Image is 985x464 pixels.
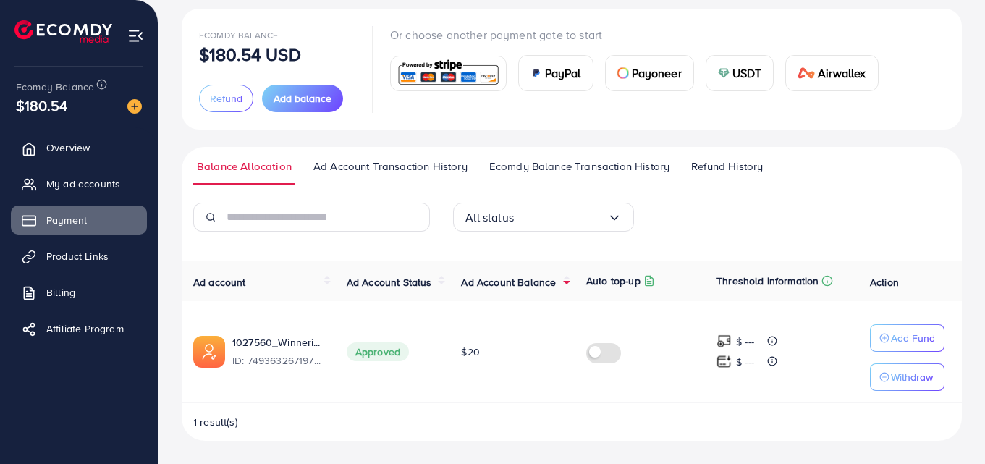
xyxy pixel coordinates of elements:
span: Refund [210,91,242,106]
img: top-up amount [716,334,732,349]
a: cardPayPal [518,55,593,91]
span: Billing [46,285,75,300]
img: card [718,67,730,79]
span: Ecomdy Balance [199,29,278,41]
span: USDT [732,64,762,82]
img: image [127,99,142,114]
img: card [395,58,502,89]
img: ic-ads-acc.e4c84228.svg [193,336,225,368]
a: 1027560_Winnerize_1744747938584 [232,335,324,350]
iframe: Chat [923,399,974,453]
div: <span class='underline'>1027560_Winnerize_1744747938584</span></br>7493632671978045448 [232,335,324,368]
span: Ecomdy Balance Transaction History [489,159,669,174]
button: Add Fund [870,324,944,352]
span: Ecomdy Balance [16,80,94,94]
span: PayPal [545,64,581,82]
a: Overview [11,133,147,162]
span: Ad account [193,275,246,290]
p: $180.54 USD [199,46,301,63]
p: Or choose another payment gate to start [390,26,890,43]
img: logo [14,20,112,43]
span: Ad Account Transaction History [313,159,468,174]
button: Withdraw [870,363,944,391]
a: Product Links [11,242,147,271]
span: Payment [46,213,87,227]
a: card [390,56,507,91]
img: menu [127,28,144,44]
span: $180.54 [16,95,67,116]
button: Add balance [262,85,343,112]
span: Ad Account Status [347,275,432,290]
span: Approved [347,342,409,361]
span: Product Links [46,249,109,263]
span: Refund History [691,159,763,174]
span: All status [465,206,514,229]
span: Action [870,275,899,290]
p: Withdraw [891,368,933,386]
a: Payment [11,206,147,235]
p: Threshold information [716,272,819,290]
span: Payoneer [632,64,682,82]
span: Affiliate Program [46,321,124,336]
a: Billing [11,278,147,307]
a: cardPayoneer [605,55,694,91]
span: ID: 7493632671978045448 [232,353,324,368]
span: Overview [46,140,90,155]
button: Refund [199,85,253,112]
span: My ad accounts [46,177,120,191]
span: Airwallex [818,64,866,82]
img: card [798,67,815,79]
a: My ad accounts [11,169,147,198]
span: $20 [461,345,479,359]
a: cardUSDT [706,55,774,91]
span: Add balance [274,91,331,106]
span: 1 result(s) [193,415,238,429]
p: Add Fund [891,329,935,347]
a: Affiliate Program [11,314,147,343]
a: cardAirwallex [785,55,878,91]
span: Balance Allocation [197,159,292,174]
p: $ --- [736,353,754,371]
img: card [530,67,542,79]
img: card [617,67,629,79]
p: $ --- [736,333,754,350]
p: Auto top-up [586,272,641,290]
div: Search for option [453,203,634,232]
span: Ad Account Balance [461,275,556,290]
input: Search for option [514,206,607,229]
img: top-up amount [716,354,732,369]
